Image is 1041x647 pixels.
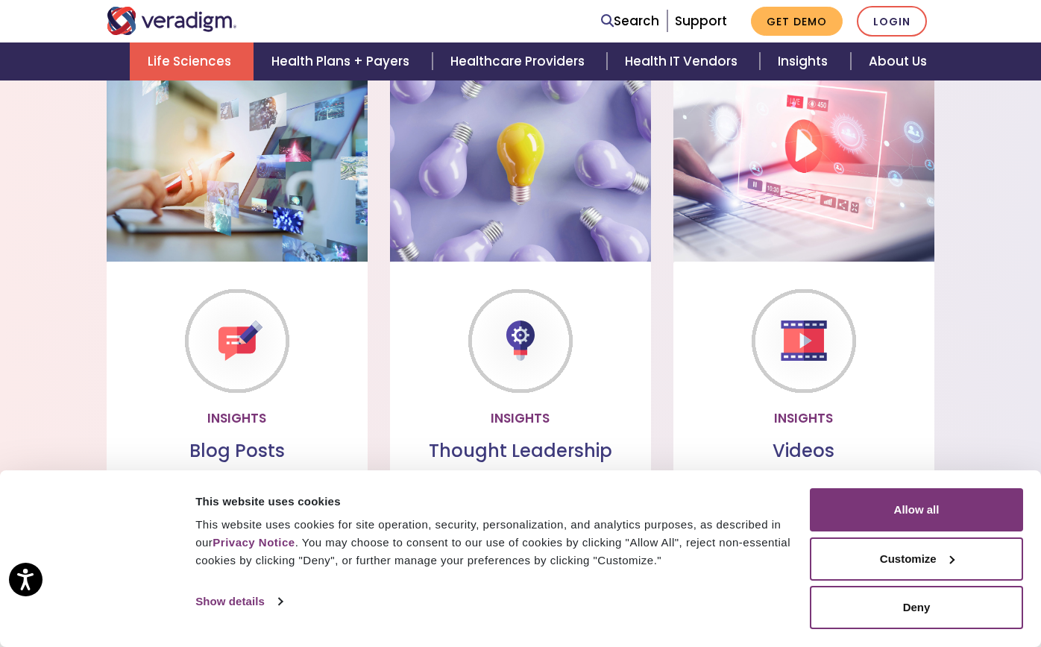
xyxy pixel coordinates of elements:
[402,408,639,429] p: Insights
[195,590,282,613] a: Show details
[119,408,356,429] p: Insights
[254,42,432,81] a: Health Plans + Payers
[685,408,922,429] p: Insights
[433,42,607,81] a: Healthcare Providers
[751,7,843,36] a: Get Demo
[607,42,760,81] a: Health IT Vendors
[851,42,945,81] a: About Us
[810,537,1023,581] button: Customize
[195,493,793,511] div: This website uses cookies
[107,7,237,35] img: Veradigm logo
[213,536,295,549] a: Privacy Notice
[685,441,922,462] h3: Videos
[675,12,727,30] a: Support
[755,540,1023,629] iframe: Drift Chat Widget
[810,488,1023,531] button: Allow all
[760,42,850,81] a: Insights
[857,6,927,37] a: Login
[402,441,639,462] h3: Thought Leadership
[195,516,793,569] div: This website uses cookies for site operation, security, personalization, and analytics purposes, ...
[601,11,659,31] a: Search
[130,42,254,81] a: Life Sciences
[119,441,356,462] h3: Blog Posts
